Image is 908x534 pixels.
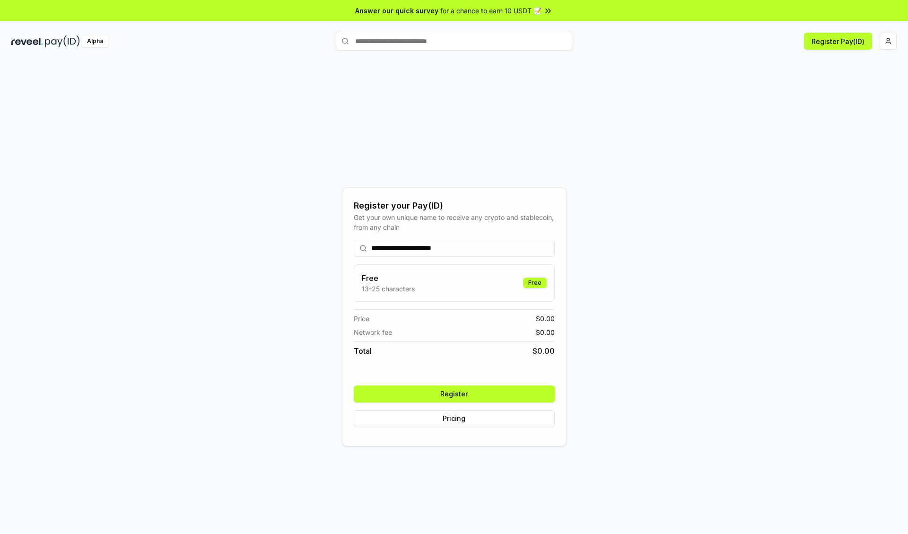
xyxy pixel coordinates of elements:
[536,327,555,337] span: $ 0.00
[440,6,541,16] span: for a chance to earn 10 USDT 📝
[355,6,438,16] span: Answer our quick survey
[533,345,555,357] span: $ 0.00
[82,35,108,47] div: Alpha
[804,33,872,50] button: Register Pay(ID)
[354,345,372,357] span: Total
[45,35,80,47] img: pay_id
[354,385,555,403] button: Register
[354,327,392,337] span: Network fee
[523,278,547,288] div: Free
[354,199,555,212] div: Register your Pay(ID)
[536,314,555,324] span: $ 0.00
[362,272,415,284] h3: Free
[354,410,555,427] button: Pricing
[354,314,369,324] span: Price
[11,35,43,47] img: reveel_dark
[362,284,415,294] p: 13-25 characters
[354,212,555,232] div: Get your own unique name to receive any crypto and stablecoin, from any chain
